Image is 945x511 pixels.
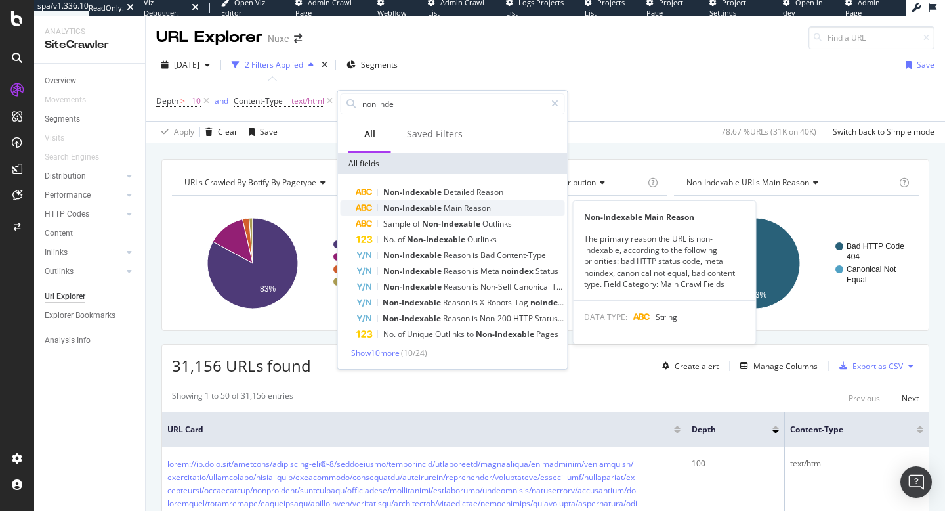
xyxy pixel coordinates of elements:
button: 2 Filters Applied [226,55,319,76]
text: Canonical Not [847,265,896,274]
span: Status [535,313,564,324]
span: Non-Indexable [383,313,443,324]
span: Canonical [514,281,552,292]
div: Nuxe [268,32,289,45]
div: Manage Columns [753,361,818,372]
div: Movements [45,93,86,107]
span: Non-Indexable [383,187,444,198]
span: Content-Type [234,95,283,106]
div: Performance [45,189,91,202]
span: Outlinks [482,218,512,229]
div: A chart. [172,206,417,321]
span: Depth [156,95,178,106]
span: Segments [361,59,398,70]
span: Non-Indexable [476,328,536,340]
span: Webflow [377,8,407,18]
span: text/html [291,92,324,110]
span: Non-Self [480,281,514,292]
div: arrow-right-arrow-left [294,34,302,43]
span: No. [383,328,398,340]
span: URLs Crawled By Botify By pagetype [184,177,316,188]
div: 100 [692,458,779,470]
span: Outlinks [467,234,497,245]
div: Analysis Info [45,334,91,347]
a: Explorer Bookmarks [45,309,136,322]
span: Outlinks [435,328,467,340]
div: SiteCrawler [45,37,135,53]
div: Non-Indexable Main Reason [574,211,756,223]
span: Show 10 more [351,347,400,359]
div: A chart. [674,206,919,321]
button: Previous [849,390,880,406]
div: Apply [174,126,194,137]
span: 2025 Aug. 21st [174,59,199,70]
span: to [467,328,476,340]
text: 404 [847,252,860,261]
button: Add Filter [335,93,388,109]
span: Reason [444,281,472,292]
span: Content-Type [790,424,897,435]
div: times [319,58,330,72]
a: Movements [45,93,99,107]
div: HTTP Codes [45,208,89,221]
button: Export as CSV [834,355,903,376]
a: Analysis Info [45,334,136,347]
span: Pages [536,328,558,340]
button: Segments [341,55,403,76]
div: Save [260,126,278,137]
button: Switch back to Simple mode [828,122,934,143]
span: Non-Indexable [422,218,482,229]
span: DATA TYPE: [584,311,627,322]
div: Create alert [675,361,719,372]
span: Reason [443,297,472,308]
h4: Non-Indexable URLs Main Reason [684,172,896,193]
span: Non-200 [480,313,513,324]
span: Non-Indexable [383,281,444,292]
span: is [472,265,480,277]
span: is [472,297,480,308]
div: Explorer Bookmarks [45,309,115,322]
span: noindex [501,265,535,277]
div: Save [917,59,934,70]
a: Content [45,227,136,240]
span: Reason [444,265,472,277]
div: 2 Filters Applied [245,59,303,70]
a: Outlinks [45,265,123,278]
button: Save [900,55,934,76]
div: All fields [338,153,568,174]
div: Url Explorer [45,290,85,303]
a: HTTP Codes [45,208,123,221]
div: URL Explorer [156,26,262,49]
input: Search by field name [361,94,545,114]
span: Non-Indexable [407,234,467,245]
a: Distribution [45,169,123,183]
text: Equal [847,275,867,284]
h4: URLs Crawled By Botify By pagetype [182,172,405,193]
button: Next [902,390,919,406]
a: Inlinks [45,246,123,259]
div: Search Engines [45,150,99,164]
div: and [215,95,228,106]
div: Overview [45,74,76,88]
span: Reason [464,202,491,213]
span: Non-Indexable URLs Main Reason [686,177,809,188]
div: Export as CSV [852,361,903,372]
span: is [472,250,480,261]
input: Find a URL [808,26,934,49]
span: Depth [692,424,753,435]
div: Analytics [45,26,135,37]
span: of [413,218,422,229]
a: Overview [45,74,136,88]
span: Reason [443,313,472,324]
span: >= [180,95,190,106]
span: Meta [480,265,501,277]
span: Status [564,297,587,308]
div: Inlinks [45,246,68,259]
span: String [656,311,677,322]
span: Reason [476,187,503,198]
button: Create alert [657,355,719,376]
div: ReadOnly: [89,3,124,13]
span: of [398,234,407,245]
a: Url Explorer [45,290,136,303]
span: Main [444,202,464,213]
